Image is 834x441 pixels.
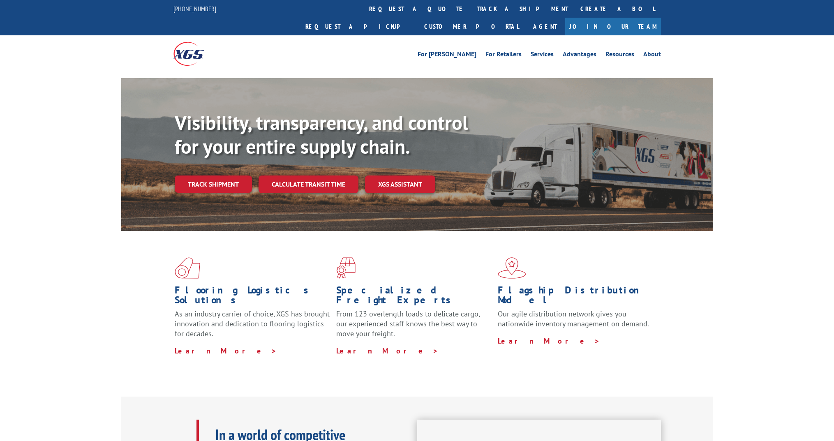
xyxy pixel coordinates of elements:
a: Track shipment [175,175,252,193]
a: About [643,51,661,60]
a: For Retailers [485,51,522,60]
a: For [PERSON_NAME] [418,51,476,60]
a: [PHONE_NUMBER] [173,5,216,13]
h1: Flagship Distribution Model [498,285,653,309]
a: XGS ASSISTANT [365,175,435,193]
h1: Specialized Freight Experts [336,285,492,309]
img: xgs-icon-total-supply-chain-intelligence-red [175,257,200,279]
b: Visibility, transparency, and control for your entire supply chain. [175,110,468,159]
a: Resources [605,51,634,60]
a: Services [531,51,554,60]
img: xgs-icon-flagship-distribution-model-red [498,257,526,279]
a: Learn More > [175,346,277,356]
a: Learn More > [336,346,439,356]
a: Advantages [563,51,596,60]
a: Join Our Team [565,18,661,35]
img: xgs-icon-focused-on-flooring-red [336,257,356,279]
h1: Flooring Logistics Solutions [175,285,330,309]
a: Learn More > [498,336,600,346]
a: Request a pickup [299,18,418,35]
span: Our agile distribution network gives you nationwide inventory management on demand. [498,309,649,328]
a: Calculate transit time [259,175,358,193]
span: As an industry carrier of choice, XGS has brought innovation and dedication to flooring logistics... [175,309,330,338]
a: Agent [525,18,565,35]
a: Customer Portal [418,18,525,35]
p: From 123 overlength loads to delicate cargo, our experienced staff knows the best way to move you... [336,309,492,346]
